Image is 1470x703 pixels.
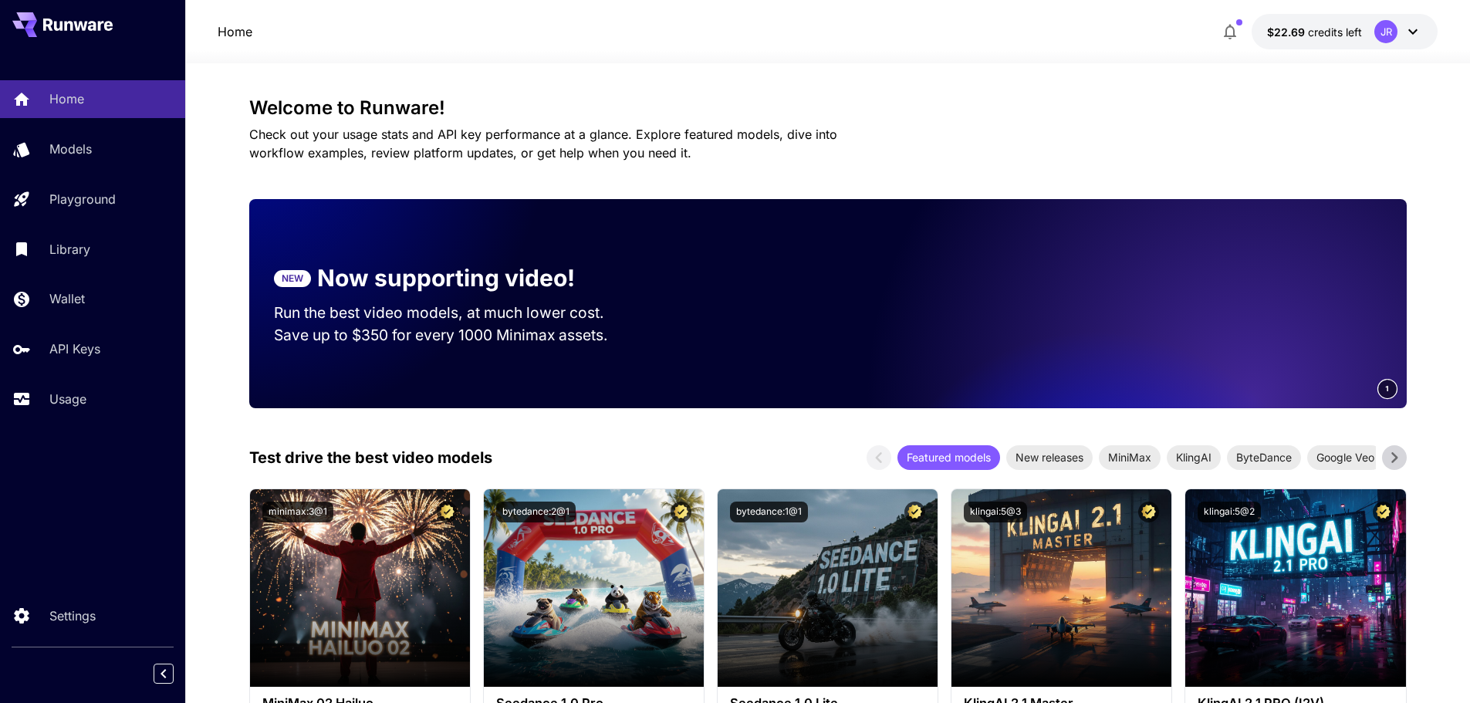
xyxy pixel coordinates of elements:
span: 1 [1385,383,1390,394]
button: Certified Model – Vetted for best performance and includes a commercial license. [671,502,691,522]
div: ByteDance [1227,445,1301,470]
span: $22.69 [1267,25,1308,39]
img: alt [951,489,1171,687]
span: credits left [1308,25,1362,39]
span: Google Veo [1307,449,1384,465]
button: Certified Model – Vetted for best performance and includes a commercial license. [1373,502,1394,522]
div: Collapse sidebar [165,660,185,688]
a: Home [218,22,252,41]
button: klingai:5@3 [964,502,1027,522]
span: Check out your usage stats and API key performance at a glance. Explore featured models, dive int... [249,127,837,161]
div: KlingAI [1167,445,1221,470]
p: Save up to $350 for every 1000 Minimax assets. [274,324,634,346]
div: $22.69318 [1267,24,1362,40]
p: Wallet [49,289,85,308]
div: JR [1374,20,1397,43]
span: KlingAI [1167,449,1221,465]
span: New releases [1006,449,1093,465]
img: alt [484,489,704,687]
span: ByteDance [1227,449,1301,465]
p: Test drive the best video models [249,446,492,469]
button: bytedance:2@1 [496,502,576,522]
p: Playground [49,190,116,208]
div: Google Veo [1307,445,1384,470]
div: MiniMax [1099,445,1161,470]
p: Settings [49,607,96,625]
button: bytedance:1@1 [730,502,808,522]
div: Featured models [897,445,1000,470]
span: Featured models [897,449,1000,465]
button: Certified Model – Vetted for best performance and includes a commercial license. [437,502,458,522]
button: Certified Model – Vetted for best performance and includes a commercial license. [1138,502,1159,522]
p: Usage [49,390,86,408]
nav: breadcrumb [218,22,252,41]
img: alt [718,489,938,687]
h3: Welcome to Runware! [249,97,1407,119]
span: MiniMax [1099,449,1161,465]
p: Run the best video models, at much lower cost. [274,302,634,324]
img: alt [250,489,470,687]
img: alt [1185,489,1405,687]
div: New releases [1006,445,1093,470]
button: $22.69318JR [1252,14,1438,49]
button: Certified Model – Vetted for best performance and includes a commercial license. [904,502,925,522]
button: minimax:3@1 [262,502,333,522]
p: Models [49,140,92,158]
p: Now supporting video! [317,261,575,296]
button: Collapse sidebar [154,664,174,684]
p: Library [49,240,90,259]
button: klingai:5@2 [1198,502,1261,522]
p: API Keys [49,340,100,358]
p: Home [49,90,84,108]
